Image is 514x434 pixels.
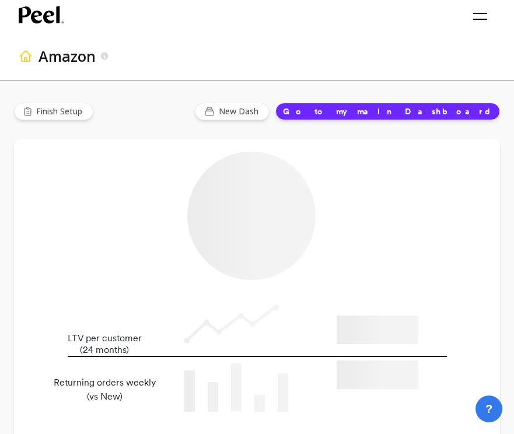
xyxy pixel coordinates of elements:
[475,395,502,422] button: ?
[36,106,86,117] span: Finish Setup
[219,106,262,117] span: New Dash
[275,103,500,120] button: Go to my main Dashboard
[39,46,96,66] p: Amazon
[14,103,93,120] button: Finish Setup
[485,401,492,417] span: ?
[195,103,270,120] button: New Dash
[50,332,159,356] p: LTV per customer (24 months)
[19,49,33,63] img: header icon
[50,376,159,404] p: Returning orders weekly (vs New)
